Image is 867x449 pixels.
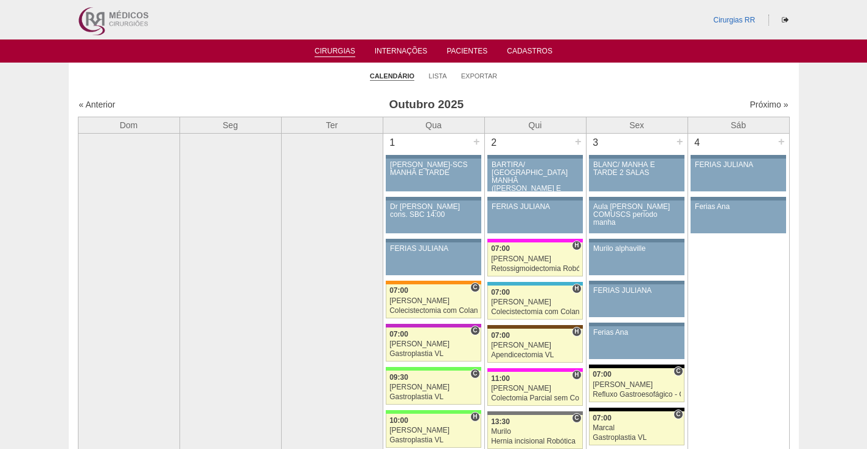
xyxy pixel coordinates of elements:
[487,201,582,233] a: FERIAS JULIANA
[487,368,582,372] div: Key: Pro Matre
[589,155,684,159] div: Key: Aviso
[389,340,478,348] div: [PERSON_NAME]
[491,298,579,306] div: [PERSON_NAME]
[589,197,684,201] div: Key: Aviso
[593,434,681,442] div: Gastroplastia VL
[491,331,510,340] span: 07:00
[589,368,684,402] a: C 07:00 [PERSON_NAME] Refluxo Gastroesofágico - Cirurgia VL
[572,284,581,293] span: Hospital
[281,117,383,133] th: Ter
[491,308,579,316] div: Colecistectomia com Colangiografia VL
[487,286,582,320] a: H 07:00 [PERSON_NAME] Colecistectomia com Colangiografia VL
[390,245,477,253] div: FERIAS JULIANA
[491,341,579,349] div: [PERSON_NAME]
[386,371,481,405] a: C 09:30 [PERSON_NAME] Gastroplastia VL
[589,408,684,411] div: Key: Blanc
[315,47,355,57] a: Cirurgias
[675,134,685,149] div: +
[389,373,408,382] span: 09:30
[79,100,116,109] a: « Anterior
[386,327,481,362] a: C 07:00 [PERSON_NAME] Gastroplastia VL
[491,385,579,392] div: [PERSON_NAME]
[386,324,481,327] div: Key: Maria Braido
[573,134,583,149] div: +
[487,415,582,449] a: C 13:30 Murilo Hernia incisional Robótica
[593,287,680,295] div: FERIAS JULIANA
[484,117,586,133] th: Qui
[491,417,510,426] span: 13:30
[487,239,582,242] div: Key: Pro Matre
[695,203,782,211] div: Ferias Ana
[593,391,681,399] div: Refluxo Gastroesofágico - Cirurgia VL
[589,201,684,233] a: Aula [PERSON_NAME] COMUSCS período manha
[487,155,582,159] div: Key: Aviso
[487,282,582,286] div: Key: Neomater
[593,245,680,253] div: Murilo alphaville
[688,134,707,152] div: 4
[589,239,684,242] div: Key: Aviso
[386,197,481,201] div: Key: Aviso
[447,47,487,59] a: Pacientes
[713,16,755,24] a: Cirurgias RR
[491,437,579,445] div: Hernia incisional Robótica
[593,203,680,227] div: Aula [PERSON_NAME] COMUSCS período manha
[472,134,482,149] div: +
[691,197,785,201] div: Key: Aviso
[589,323,684,326] div: Key: Aviso
[386,239,481,242] div: Key: Aviso
[487,411,582,415] div: Key: Santa Catarina
[389,350,478,358] div: Gastroplastia VL
[589,365,684,368] div: Key: Blanc
[586,117,688,133] th: Sex
[776,134,787,149] div: +
[572,370,581,380] span: Hospital
[572,241,581,250] span: Hospital
[487,372,582,406] a: H 11:00 [PERSON_NAME] Colectomia Parcial sem Colostomia VL
[386,155,481,159] div: Key: Aviso
[386,414,481,448] a: H 10:00 [PERSON_NAME] Gastroplastia VL
[487,325,582,329] div: Key: Santa Joana
[674,366,683,376] span: Consultório
[389,416,408,425] span: 10:00
[386,284,481,318] a: C 07:00 [PERSON_NAME] Colecistectomia com Colangiografia VL
[470,326,479,335] span: Consultório
[593,161,680,177] div: BLANC/ MANHÃ E TARDE 2 SALAS
[491,428,579,436] div: Murilo
[386,281,481,284] div: Key: São Luiz - SCS
[383,117,484,133] th: Qua
[485,134,504,152] div: 2
[593,329,680,337] div: Ferias Ana
[593,381,681,389] div: [PERSON_NAME]
[389,383,478,391] div: [PERSON_NAME]
[589,411,684,445] a: C 07:00 Marcal Gastroplastia VL
[691,159,785,191] a: FERIAS JULIANA
[695,161,782,169] div: FERIAS JULIANA
[491,288,510,296] span: 07:00
[389,436,478,444] div: Gastroplastia VL
[491,255,579,263] div: [PERSON_NAME]
[593,370,611,379] span: 07:00
[492,203,579,211] div: FERIAS JULIANA
[390,161,477,177] div: [PERSON_NAME]-SCS MANHÃ E TARDE
[389,427,478,434] div: [PERSON_NAME]
[589,326,684,359] a: Ferias Ana
[78,117,179,133] th: Dom
[389,297,478,305] div: [PERSON_NAME]
[587,134,605,152] div: 3
[386,410,481,414] div: Key: Brasil
[487,159,582,191] a: BARTIRA/ [GEOGRAPHIC_DATA] MANHÃ ([PERSON_NAME] E ANA)/ SANTA JOANA -TARDE
[688,117,789,133] th: Sáb
[470,412,479,422] span: Hospital
[589,242,684,275] a: Murilo alphaville
[589,284,684,317] a: FERIAS JULIANA
[674,410,683,419] span: Consultório
[492,161,579,209] div: BARTIRA/ [GEOGRAPHIC_DATA] MANHÃ ([PERSON_NAME] E ANA)/ SANTA JOANA -TARDE
[487,329,582,363] a: H 07:00 [PERSON_NAME] Apendicectomia VL
[593,414,611,422] span: 07:00
[470,369,479,379] span: Consultório
[750,100,788,109] a: Próximo »
[429,72,447,80] a: Lista
[487,242,582,276] a: H 07:00 [PERSON_NAME] Retossigmoidectomia Robótica
[691,201,785,233] a: Ferias Ana
[491,244,510,253] span: 07:00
